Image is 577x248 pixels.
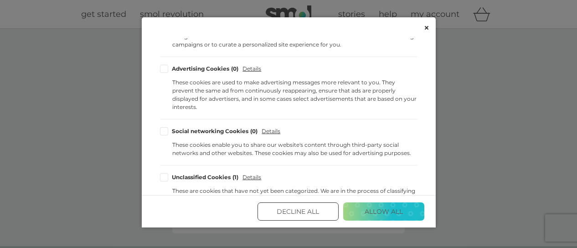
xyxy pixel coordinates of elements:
div: 1 [232,175,238,180]
div: Cookie Consent Preferences [142,17,436,227]
div: 0 [231,66,238,72]
div: 0 [250,129,258,134]
button: Close [424,24,429,31]
div: Advertising Cookies [172,66,239,72]
span: Details [262,129,280,134]
span: Details [242,175,261,180]
div: These are cookies that have not yet been categorized. We are in the process of classifying these ... [172,187,417,203]
div: These cookies enable you to share our website's content through third-party social networks and o... [172,141,417,157]
div: Unclassified Cookies [172,175,239,180]
span: Details [242,66,261,72]
button: Allow All [343,202,424,221]
div: Social networking Cookies [172,129,258,134]
button: Decline All [258,202,339,221]
div: These cookies are used to make advertising messages more relevant to you. They prevent the same a... [172,78,417,111]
